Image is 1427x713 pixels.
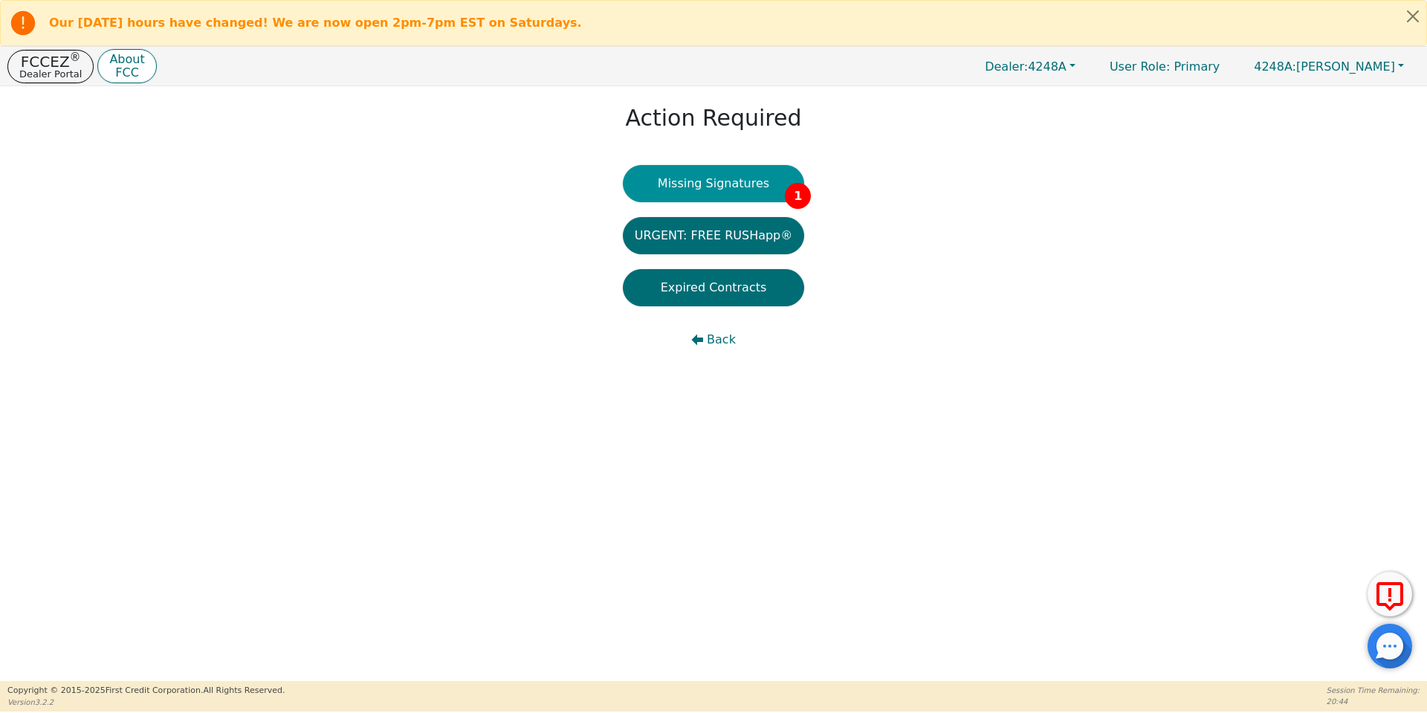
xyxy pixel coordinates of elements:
[1254,59,1296,74] span: 4248A:
[97,49,156,84] button: AboutFCC
[1110,59,1170,74] span: User Role :
[1254,59,1395,74] span: [PERSON_NAME]
[70,51,81,64] sup: ®
[109,54,144,65] p: About
[19,54,82,69] p: FCCEZ
[1095,52,1235,81] a: User Role: Primary
[1095,52,1235,81] p: Primary
[785,183,811,209] span: 1
[1400,1,1426,31] button: Close alert
[1368,572,1412,616] button: Report Error to FCC
[969,55,1091,78] button: Dealer:4248A
[625,105,801,132] h1: Action Required
[623,269,805,306] button: Expired Contracts
[623,321,805,358] button: Back
[623,217,805,254] button: URGENT: FREE RUSHapp®
[7,697,285,708] p: Version 3.2.2
[623,165,805,202] button: Missing Signatures1
[985,59,1028,74] span: Dealer:
[985,59,1067,74] span: 4248A
[109,67,144,79] p: FCC
[7,50,94,83] button: FCCEZ®Dealer Portal
[707,331,736,349] span: Back
[203,685,285,695] span: All Rights Reserved.
[1327,685,1420,696] p: Session Time Remaining:
[7,685,285,697] p: Copyright © 2015- 2025 First Credit Corporation.
[49,16,582,30] b: Our [DATE] hours have changed! We are now open 2pm-7pm EST on Saturdays.
[1327,696,1420,707] p: 20:44
[1238,55,1420,78] button: 4248A:[PERSON_NAME]
[19,69,82,79] p: Dealer Portal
